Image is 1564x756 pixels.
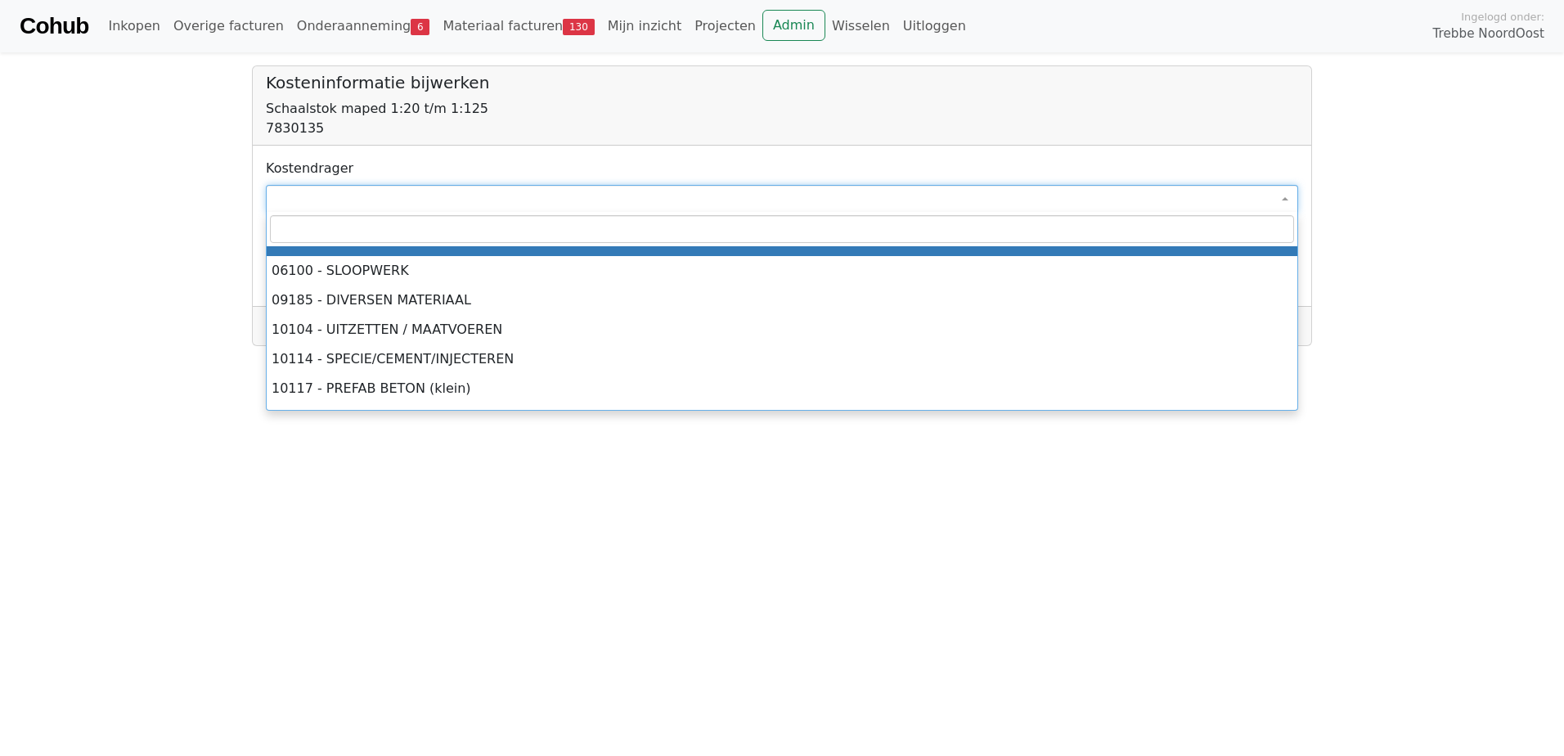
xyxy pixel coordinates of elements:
[20,7,88,46] a: Cohub
[601,10,689,43] a: Mijn inzicht
[762,10,825,41] a: Admin
[1433,25,1544,43] span: Trebbe NoordOost
[436,10,600,43] a: Materiaal facturen130
[267,374,1297,403] li: 10117 - PREFAB BETON (klein)
[101,10,166,43] a: Inkopen
[267,315,1297,344] li: 10104 - UITZETTEN / MAATVOEREN
[897,10,973,43] a: Uitloggen
[266,99,1298,119] div: Schaalstok maped 1:20 t/m 1:125
[267,256,1297,286] li: 06100 - SLOOPWERK
[290,10,437,43] a: Onderaanneming6
[411,19,429,35] span: 6
[267,344,1297,374] li: 10114 - SPECIE/CEMENT/INJECTEREN
[1461,9,1544,25] span: Ingelogd onder:
[266,159,353,178] label: Kostendrager
[267,403,1297,433] li: 10131 - HULPHOUT/PALLETS
[825,10,897,43] a: Wisselen
[266,73,1298,92] h5: Kosteninformatie bijwerken
[267,286,1297,315] li: 09185 - DIVERSEN MATERIAAL
[688,10,762,43] a: Projecten
[563,19,595,35] span: 130
[167,10,290,43] a: Overige facturen
[266,119,1298,138] div: 7830135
